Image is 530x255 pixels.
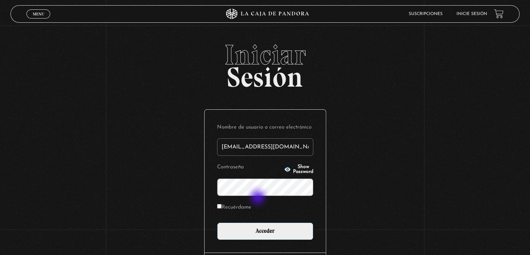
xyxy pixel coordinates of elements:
span: Iniciar [10,41,519,69]
input: Acceder [217,223,313,240]
a: Suscripciones [409,12,443,16]
span: Show Password [293,165,313,174]
input: Recuérdame [217,204,222,209]
span: Cerrar [30,17,47,22]
span: Menu [33,12,44,16]
a: Inicie sesión [456,12,487,16]
h2: Sesión [10,41,519,86]
a: View your shopping cart [494,9,504,19]
button: Show Password [284,165,313,174]
label: Nombre de usuario o correo electrónico [217,122,313,133]
label: Recuérdame [217,202,251,213]
label: Contraseña [217,162,282,173]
